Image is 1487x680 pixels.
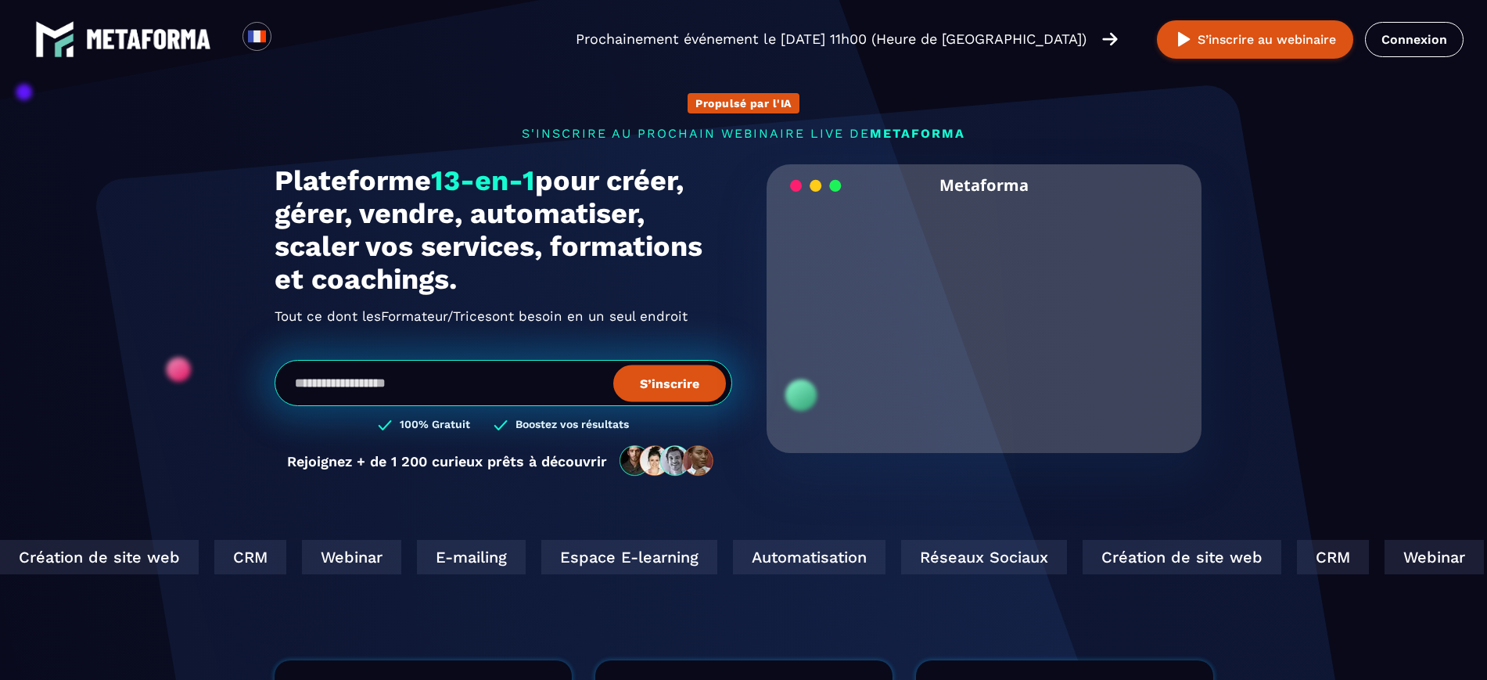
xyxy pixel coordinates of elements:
[271,22,310,56] div: Search for option
[494,418,508,433] img: checked
[870,126,965,141] span: METAFORMA
[900,540,1065,574] div: Réseaux Sociaux
[939,164,1029,206] h2: Metaforma
[400,418,470,433] h3: 100% Gratuit
[275,304,732,329] h2: Tout ce dont les ont besoin en un seul endroit
[1157,20,1353,59] button: S’inscrire au webinaire
[415,540,524,574] div: E-mailing
[1383,540,1482,574] div: Webinar
[86,29,211,49] img: logo
[790,178,842,193] img: loading
[1174,30,1194,49] img: play
[381,304,492,329] span: Formateur/Trices
[35,20,74,59] img: logo
[275,164,732,296] h1: Plateforme pour créer, gérer, vendre, automatiser, scaler vos services, formations et coachings.
[300,540,400,574] div: Webinar
[731,540,884,574] div: Automatisation
[1081,540,1280,574] div: Création de site web
[213,540,285,574] div: CRM
[576,28,1087,50] p: Prochainement événement le [DATE] 11h00 (Heure de [GEOGRAPHIC_DATA])
[613,365,726,401] button: S’inscrire
[275,126,1213,141] p: s'inscrire au prochain webinaire live de
[515,418,629,433] h3: Boostez vos résultats
[615,444,720,477] img: community-people
[378,418,392,433] img: checked
[778,206,1191,412] video: Your browser does not support the video tag.
[1365,22,1464,57] a: Connexion
[285,30,296,49] input: Search for option
[695,97,792,110] p: Propulsé par l'IA
[1295,540,1367,574] div: CRM
[540,540,716,574] div: Espace E-learning
[1102,31,1118,48] img: arrow-right
[247,27,267,46] img: fr
[287,453,607,470] p: Rejoignez + de 1 200 curieux prêts à découvrir
[431,164,535,197] span: 13-en-1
